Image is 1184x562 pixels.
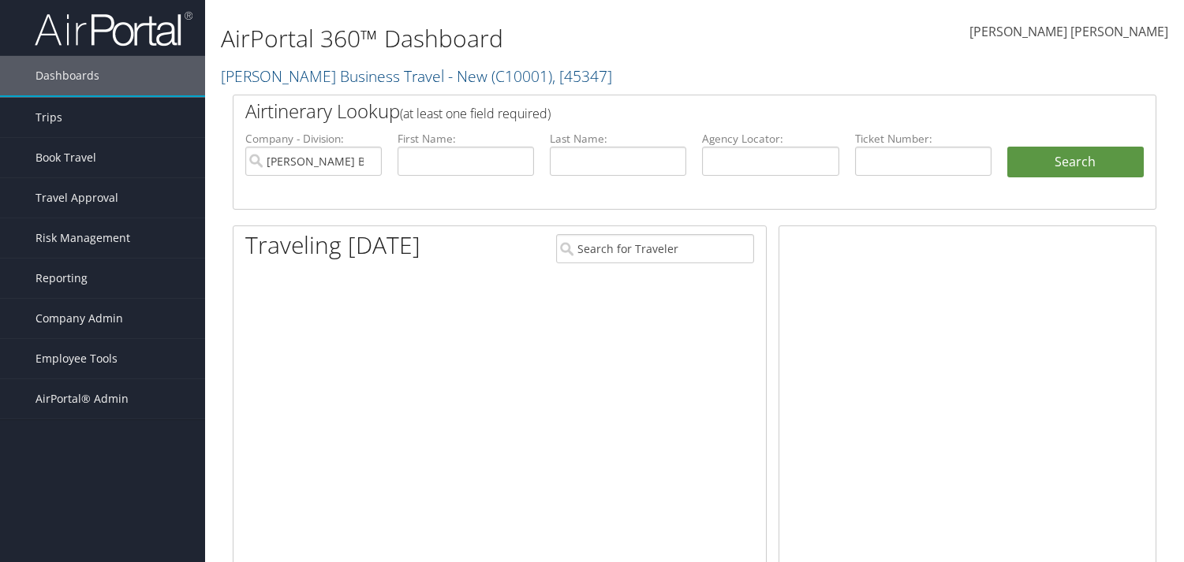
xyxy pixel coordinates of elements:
[35,339,118,378] span: Employee Tools
[221,22,853,55] h1: AirPortal 360™ Dashboard
[35,178,118,218] span: Travel Approval
[855,131,992,147] label: Ticket Number:
[491,65,552,87] span: ( C10001 )
[35,56,99,95] span: Dashboards
[1007,147,1144,178] button: Search
[702,131,839,147] label: Agency Locator:
[969,23,1168,40] span: [PERSON_NAME] [PERSON_NAME]
[35,259,88,298] span: Reporting
[556,234,754,263] input: Search for Traveler
[35,379,129,419] span: AirPortal® Admin
[35,299,123,338] span: Company Admin
[221,65,612,87] a: [PERSON_NAME] Business Travel - New
[245,229,420,262] h1: Traveling [DATE]
[35,10,192,47] img: airportal-logo.png
[550,131,686,147] label: Last Name:
[552,65,612,87] span: , [ 45347 ]
[35,138,96,177] span: Book Travel
[398,131,534,147] label: First Name:
[35,218,130,258] span: Risk Management
[969,8,1168,57] a: [PERSON_NAME] [PERSON_NAME]
[35,98,62,137] span: Trips
[245,131,382,147] label: Company - Division:
[245,98,1067,125] h2: Airtinerary Lookup
[400,105,551,122] span: (at least one field required)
